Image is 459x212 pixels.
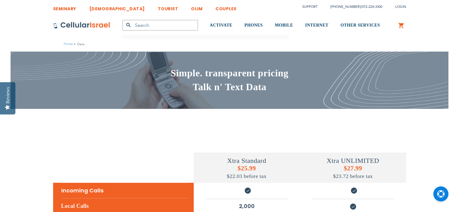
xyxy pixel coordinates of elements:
img: Cellular Israel Logo [53,22,110,29]
div: Reviews [5,87,11,103]
span: PHONES [244,23,263,27]
a: MOBILE [275,14,293,37]
a: OLIM [191,2,202,13]
a: COUPLES [215,2,237,13]
a: [PHONE_NUMBER] [330,5,361,9]
span: Login [395,5,406,9]
span: MOBILE [275,23,293,27]
a: Support [302,5,317,9]
h5: $27.99 [300,165,406,180]
a: TOURIST [158,2,178,13]
a: 072-224-3300 [362,5,382,9]
span: ACTIVATE [210,23,232,27]
span: $22.03 before tax [227,173,266,179]
a: INTERNET [305,14,328,37]
span: $23.72 before tax [333,173,373,179]
a: ACTIVATE [210,14,232,37]
span: OTHER SERVICES [340,23,380,27]
h4: Xtra Standard [194,157,300,165]
h2: Simple. transparent pricing [53,66,406,80]
a: SEMINARY [53,2,76,13]
a: PHONES [244,14,263,37]
input: Search [123,20,198,30]
a: [DEMOGRAPHIC_DATA] [89,2,145,13]
a: Home [64,42,73,46]
h5: $25.99 [194,165,300,180]
li: Incoming Calls [61,183,188,198]
strong: Data [77,41,84,47]
span: INTERNET [305,23,328,27]
h4: Xtra UNLIMITED [300,157,406,165]
a: OTHER SERVICES [340,14,380,37]
h2: Talk n' Text Data [53,80,406,94]
li: / [324,2,382,11]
